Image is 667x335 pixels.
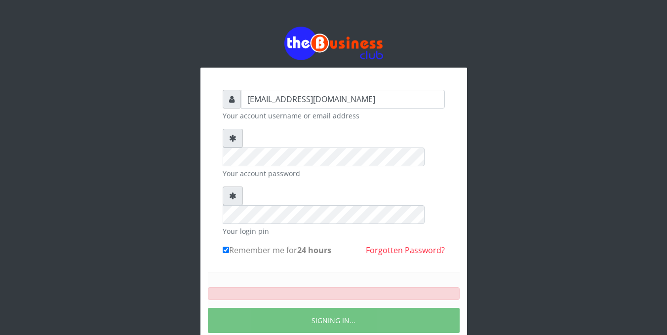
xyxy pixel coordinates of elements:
[223,226,445,236] small: Your login pin
[223,247,229,253] input: Remember me for24 hours
[223,244,331,256] label: Remember me for
[223,168,445,179] small: Your account password
[366,245,445,256] a: Forgotten Password?
[208,308,460,333] button: SIGNING IN...
[297,245,331,256] b: 24 hours
[223,111,445,121] small: Your account username or email address
[241,90,445,109] input: Username or email address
